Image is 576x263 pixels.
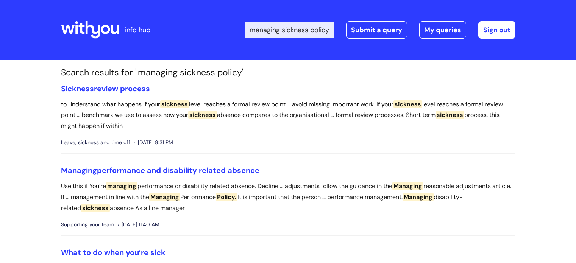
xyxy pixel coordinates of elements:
[188,111,217,119] span: sickness
[403,193,434,201] span: Managing
[149,193,180,201] span: Managing
[61,220,114,229] span: Supporting your team
[419,21,466,39] a: My queries
[61,165,97,175] span: Managing
[478,21,515,39] a: Sign out
[118,220,159,229] span: [DATE] 11:40 AM
[160,100,189,108] span: sickness
[392,182,423,190] span: Managing
[61,99,515,132] p: to Understand what happens if your level reaches a formal review point ... avoid missing importan...
[61,165,259,175] a: Managingperformance and disability related absence
[61,84,150,93] a: Sicknessreview process
[393,100,422,108] span: sickness
[106,182,137,190] span: managing
[245,22,334,38] input: Search
[125,24,150,36] p: info hub
[245,21,515,39] div: | -
[134,138,173,147] span: [DATE] 8:31 PM
[346,21,407,39] a: Submit a query
[61,247,165,257] a: What to do when you’re sick
[61,181,515,213] p: Use this if You’re performance or disability related absence. Decline ... adjustments follow the ...
[61,84,94,93] span: Sickness
[216,193,237,201] span: Policy.
[61,138,130,147] span: Leave, sickness and time off
[81,204,110,212] span: sickness
[436,111,464,119] span: sickness
[61,67,515,78] h1: Search results for "managing sickness policy"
